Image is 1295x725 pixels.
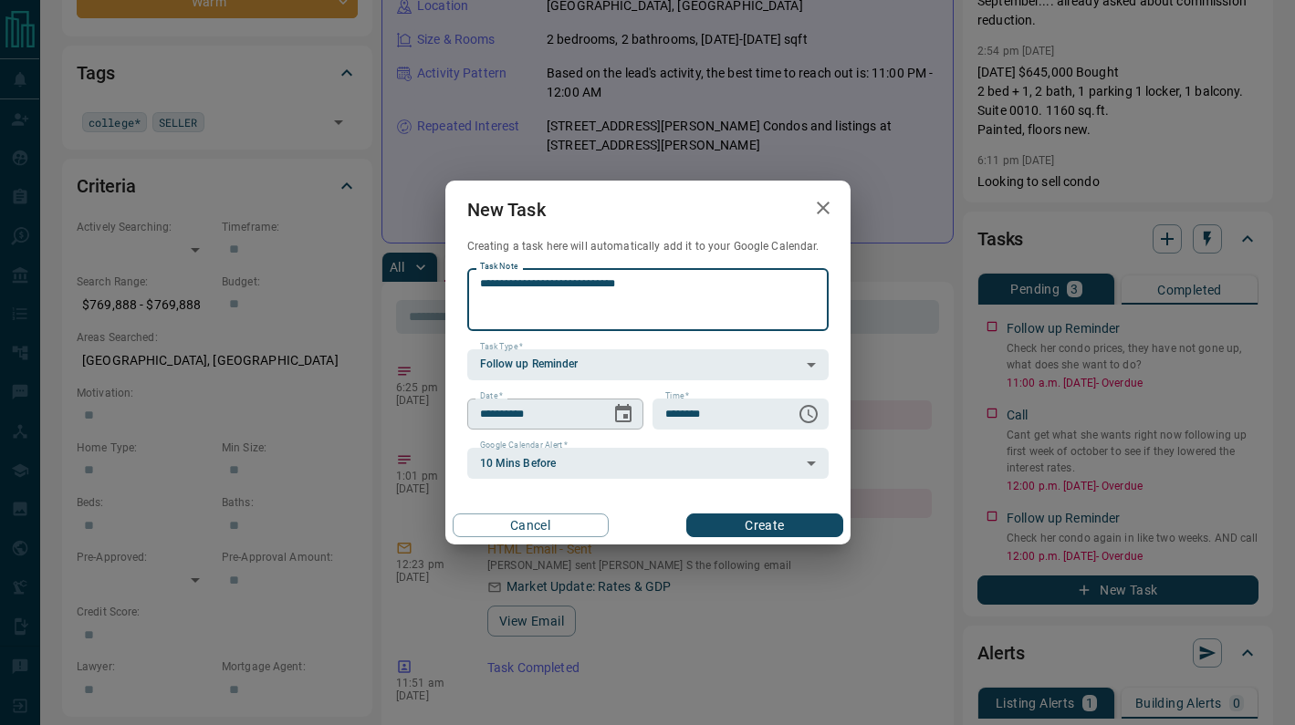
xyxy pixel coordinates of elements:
label: Google Calendar Alert [480,440,568,451]
label: Date [480,390,503,402]
label: Task Type [480,341,523,353]
button: Create [686,513,842,537]
label: Time [665,390,689,402]
div: 10 Mins Before [467,448,829,479]
button: Choose date, selected date is Nov 5, 2025 [605,396,642,432]
div: Follow up Reminder [467,349,829,380]
button: Choose time, selected time is 11:00 AM [790,396,827,432]
button: Cancel [453,513,609,537]
label: Task Note [480,261,517,273]
h2: New Task [445,181,568,239]
p: Creating a task here will automatically add it to your Google Calendar. [467,239,829,254]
